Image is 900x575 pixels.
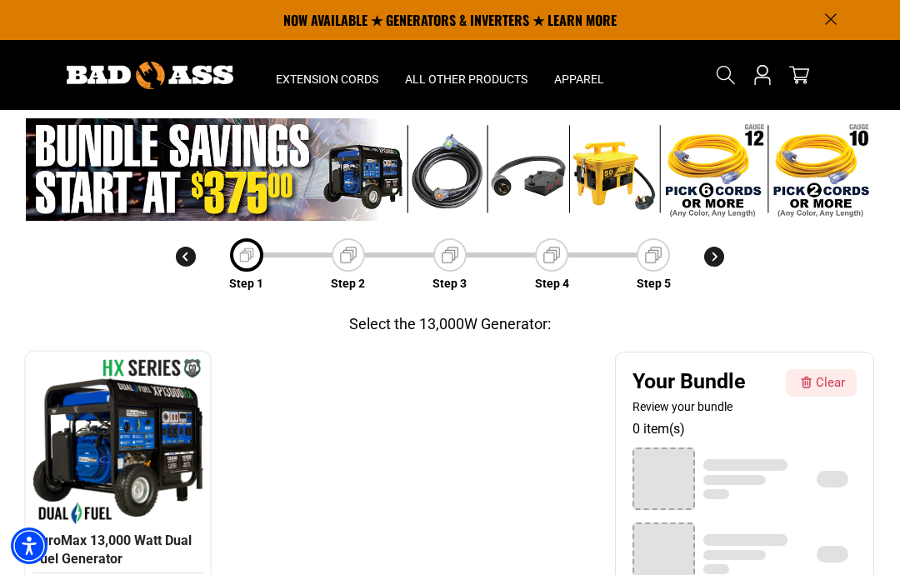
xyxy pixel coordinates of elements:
span: Apparel [554,72,604,87]
summary: Search [712,62,739,88]
div: Select the 13,000W Generator: [349,312,551,335]
a: cart [786,65,812,85]
span: Extension Cords [276,72,378,87]
summary: Apparel [541,40,617,110]
a: Open this option [749,40,776,110]
div: 0 item(s) [632,419,857,439]
div: Review your bundle [632,398,779,415]
img: Bad Ass Extension Cords [67,62,233,89]
div: DuroMax 13,000 Watt Dual Fuel Generator [32,532,202,573]
div: Accessibility Menu [11,527,47,564]
p: Step 4 [535,275,569,292]
img: Promotional banner featuring bundle savings starting at $375, showcasing a generator, extension c... [26,118,874,221]
summary: Extension Cords [262,40,392,110]
p: Step 5 [637,275,671,292]
div: Your Bundle [632,369,779,394]
p: Step 1 [229,275,263,292]
p: Step 3 [432,275,467,292]
div: Clear [816,373,845,392]
summary: All Other Products [392,40,541,110]
p: Step 2 [331,275,365,292]
span: All Other Products [405,72,527,87]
